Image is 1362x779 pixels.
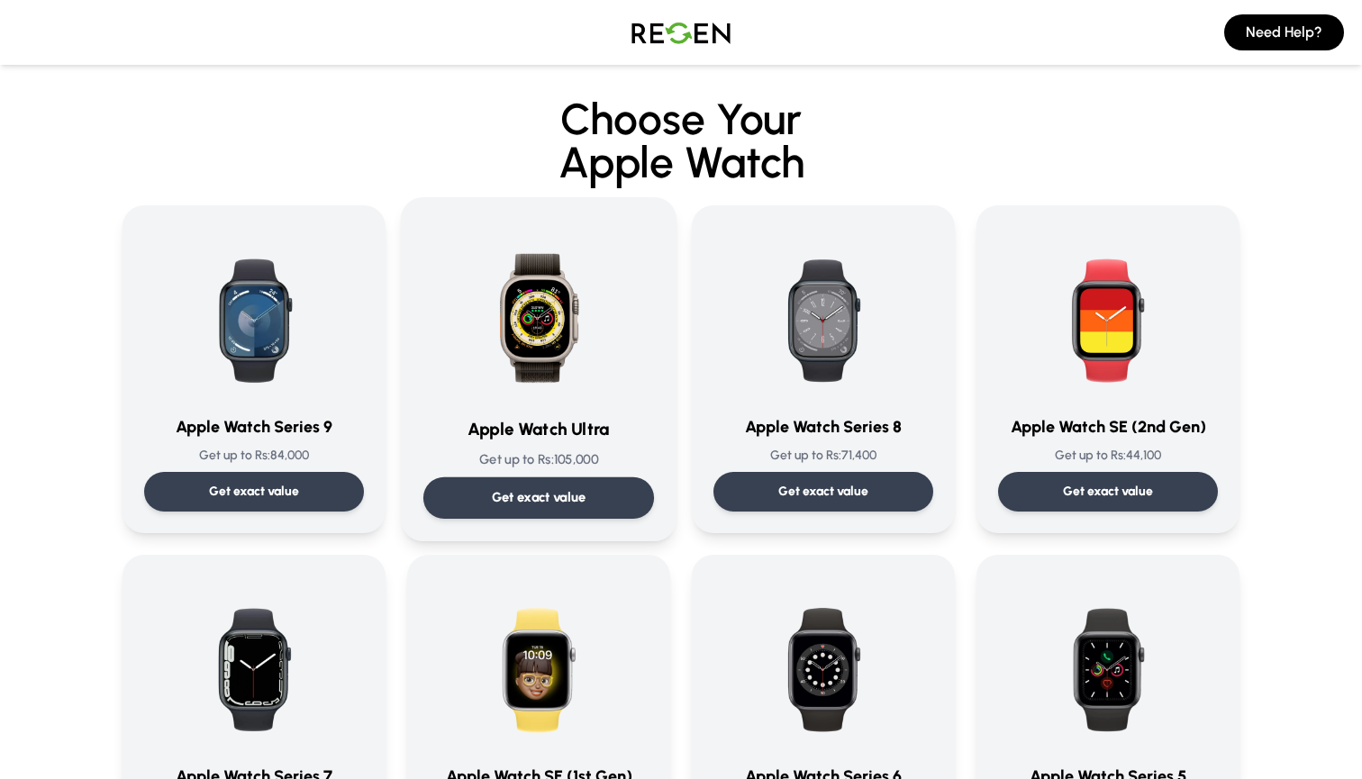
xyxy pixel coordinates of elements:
[1063,483,1153,501] p: Get exact value
[448,220,630,402] img: Apple Watch Ultra (2022)
[492,488,586,507] p: Get exact value
[737,576,910,749] img: Apple Watch Series 6 (2020)
[144,414,364,439] h3: Apple Watch Series 9
[560,93,802,145] span: Choose Your
[209,483,299,501] p: Get exact value
[1021,576,1194,749] img: Apple Watch Series 5 (2019)
[737,227,910,400] img: Apple Watch Series 8 (2022)
[123,140,1239,184] span: Apple Watch
[998,414,1218,439] h3: Apple Watch SE (2nd Gen)
[168,576,340,749] img: Apple Watch Series 7 (2021)
[452,576,625,749] img: Apple Watch SE (1st Generation) (2020)
[168,227,340,400] img: Apple Watch Series 9 (2023)
[144,447,364,465] p: Get up to Rs: 84,000
[423,417,654,443] h3: Apple Watch Ultra
[1224,14,1344,50] button: Need Help?
[1021,227,1194,400] img: Apple Watch SE (2nd Generation) (2022)
[423,450,654,469] p: Get up to Rs: 105,000
[713,414,933,439] h3: Apple Watch Series 8
[778,483,868,501] p: Get exact value
[998,447,1218,465] p: Get up to Rs: 44,100
[618,7,744,58] img: Logo
[713,447,933,465] p: Get up to Rs: 71,400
